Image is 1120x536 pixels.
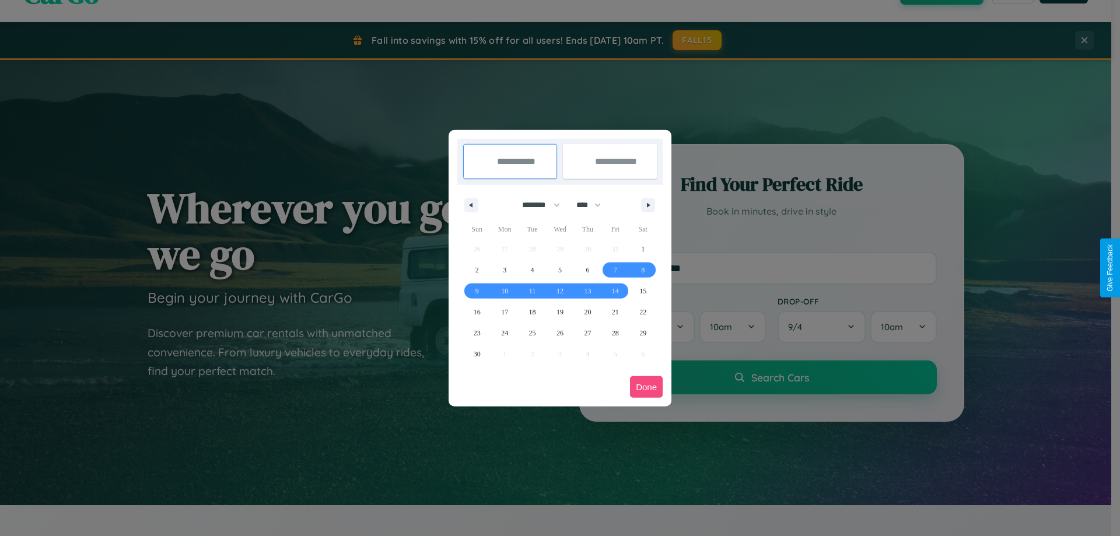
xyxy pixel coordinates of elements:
button: 14 [601,281,629,302]
span: 23 [474,323,481,344]
span: 18 [529,302,536,323]
button: 10 [491,281,518,302]
span: 26 [556,323,563,344]
span: 30 [474,344,481,365]
button: 5 [546,260,573,281]
span: 19 [556,302,563,323]
span: 16 [474,302,481,323]
span: 27 [584,323,591,344]
span: 3 [503,260,506,281]
span: 7 [614,260,617,281]
button: 3 [491,260,518,281]
button: 29 [629,323,657,344]
span: 10 [501,281,508,302]
span: 13 [584,281,591,302]
button: 7 [601,260,629,281]
button: 22 [629,302,657,323]
span: Tue [519,220,546,239]
span: Wed [546,220,573,239]
span: Sun [463,220,491,239]
button: 6 [574,260,601,281]
button: Done [630,376,663,398]
span: 24 [501,323,508,344]
button: 2 [463,260,491,281]
span: 11 [529,281,536,302]
span: 14 [612,281,619,302]
button: 30 [463,344,491,365]
span: 17 [501,302,508,323]
button: 8 [629,260,657,281]
span: 4 [531,260,534,281]
div: Give Feedback [1106,244,1114,292]
span: 22 [639,302,646,323]
span: 12 [556,281,563,302]
button: 24 [491,323,518,344]
button: 17 [491,302,518,323]
span: 8 [641,260,645,281]
button: 21 [601,302,629,323]
span: Fri [601,220,629,239]
button: 13 [574,281,601,302]
button: 15 [629,281,657,302]
span: Sat [629,220,657,239]
span: 15 [639,281,646,302]
button: 23 [463,323,491,344]
span: 5 [558,260,562,281]
button: 11 [519,281,546,302]
button: 12 [546,281,573,302]
span: 21 [612,302,619,323]
span: 25 [529,323,536,344]
span: 20 [584,302,591,323]
span: 2 [475,260,479,281]
span: 28 [612,323,619,344]
span: 29 [639,323,646,344]
span: Mon [491,220,518,239]
span: 6 [586,260,589,281]
button: 18 [519,302,546,323]
button: 19 [546,302,573,323]
button: 1 [629,239,657,260]
button: 27 [574,323,601,344]
span: 9 [475,281,479,302]
button: 26 [546,323,573,344]
span: Thu [574,220,601,239]
button: 20 [574,302,601,323]
span: 1 [641,239,645,260]
button: 9 [463,281,491,302]
button: 25 [519,323,546,344]
button: 4 [519,260,546,281]
button: 16 [463,302,491,323]
button: 28 [601,323,629,344]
